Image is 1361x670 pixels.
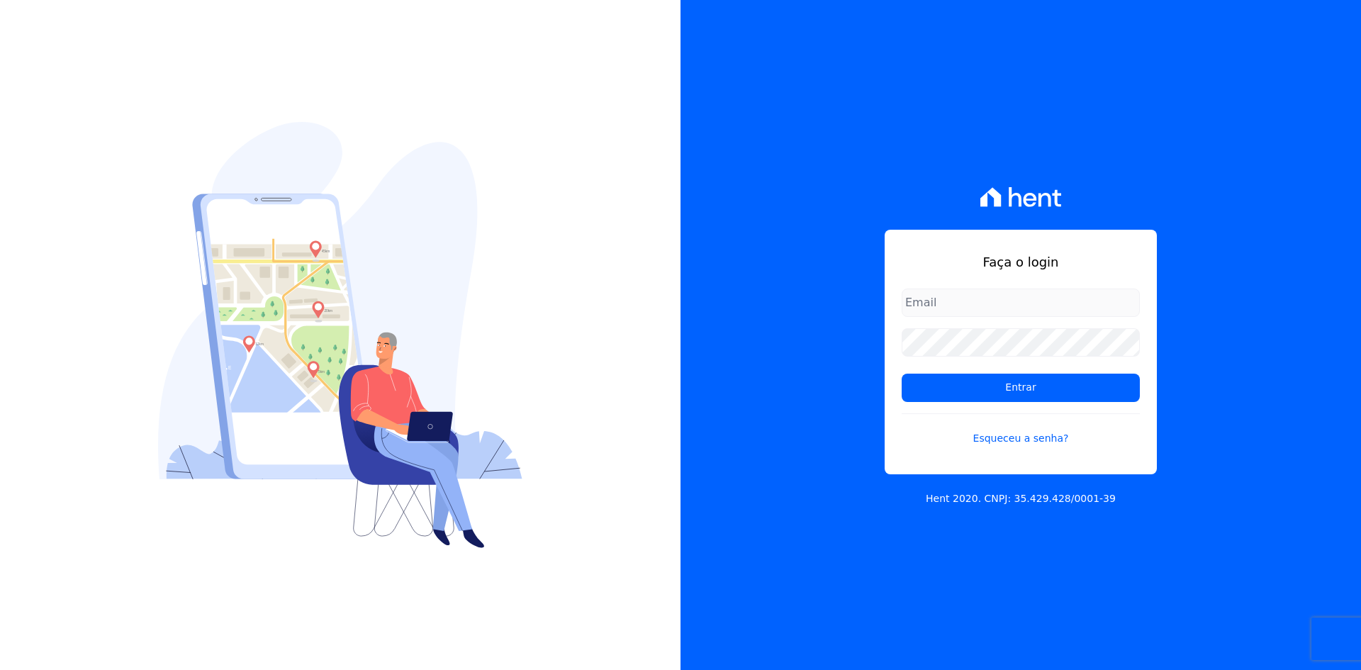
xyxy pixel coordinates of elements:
h1: Faça o login [902,252,1140,272]
input: Email [902,289,1140,317]
img: Login [158,122,522,548]
a: Esqueceu a senha? [902,413,1140,446]
input: Entrar [902,374,1140,402]
p: Hent 2020. CNPJ: 35.429.428/0001-39 [926,491,1116,506]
